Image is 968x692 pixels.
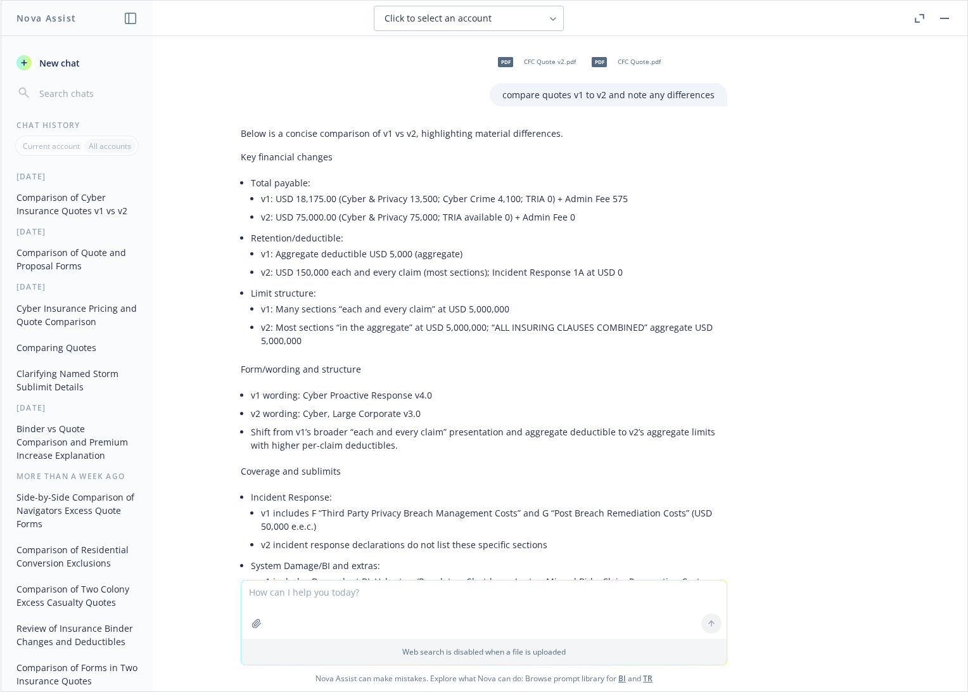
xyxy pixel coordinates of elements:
[261,245,727,263] li: v1: Aggregate deductible USD 5,000 (aggregate)
[241,127,727,140] p: Below is a concise comparison of v1 vs v2, highlighting material differences.
[11,187,143,221] button: Comparison of Cyber Insurance Quotes v1 vs v2
[251,174,727,229] li: Total payable:
[11,487,143,534] button: Side-by-Side Comparison of Navigators Excess Quote Forms
[251,229,727,284] li: Retention/deductible:
[251,284,727,352] li: Limit structure:
[385,12,492,25] span: Click to select an account
[251,488,727,556] li: Incident Response:
[251,404,727,423] li: v2 wording: Cyber, Large Corporate v3.0
[1,281,153,292] div: [DATE]
[89,141,131,151] p: All accounts
[583,46,663,78] div: pdfCFC Quote.pdf
[643,673,653,684] a: TR
[249,646,719,657] p: Web search is disabled when a file is uploaded
[1,120,153,131] div: Chat History
[618,673,626,684] a: BI
[11,51,143,74] button: New chat
[374,6,564,31] button: Click to select an account
[251,386,727,404] li: v1 wording: Cyber Proactive Response v4.0
[251,423,727,454] li: Shift from v1’s broader “each and every claim” presentation and aggregate deductible to v2’s aggr...
[261,318,727,350] li: v2: Most sections “in the aggregate” at USD 5,000,000; “ALL INSURING CLAUSES COMBINED” aggregate ...
[11,418,143,466] button: Binder vs Quote Comparison and Premium Increase Explanation
[11,242,143,276] button: Comparison of Quote and Proposal Forms
[1,171,153,182] div: [DATE]
[11,363,143,397] button: Clarifying Named Storm Sublimit Details
[37,84,137,102] input: Search chats
[618,58,661,66] span: CFC Quote.pdf
[502,88,715,101] p: compare quotes v1 to v2 and note any differences
[1,402,153,413] div: [DATE]
[592,57,607,67] span: pdf
[11,618,143,652] button: Review of Insurance Binder Changes and Deductibles
[37,56,80,70] span: New chat
[1,226,153,237] div: [DATE]
[241,362,727,376] p: Form/wording and structure
[261,189,727,208] li: v1: USD 18,175.00 (Cyber & Privacy 13,500; Cyber Crime 4,100; TRIA 0) + Admin Fee 575
[23,141,80,151] p: Current account
[261,504,727,535] li: v1 includes F “Third Party Privacy Breach Management Costs” and G “Post Breach Remediation Costs”...
[241,150,727,163] p: Key financial changes
[11,657,143,691] button: Comparison of Forms in Two Insurance Quotes
[6,665,962,691] span: Nova Assist can make mistakes. Explore what Nova can do: Browse prompt library for and
[498,57,513,67] span: pdf
[11,579,143,613] button: Comparison of Two Colony Excess Casualty Quotes
[524,58,576,66] span: CFC Quote v2.pdf
[251,556,727,638] li: System Damage/BI and extras:
[16,11,76,25] h1: Nova Assist
[261,300,727,318] li: v1: Many sections “each and every claim” at USD 5,000,000
[261,208,727,226] li: v2: USD 75,000.00 (Cyber & Privacy 75,000; TRIA available 0) + Admin Fee 0
[11,337,143,358] button: Comparing Quotes
[11,539,143,573] button: Comparison of Residential Conversion Exclusions
[490,46,578,78] div: pdfCFC Quote v2.pdf
[11,298,143,332] button: Cyber Insurance Pricing and Quote Comparison
[261,535,727,554] li: v2 incident response declarations do not list these specific sections
[261,572,727,604] li: v1 includes Dependent BI, Voluntary/Regulatory Shutdown, Lost or Missed Bids, Claim Preparation C...
[1,471,153,482] div: More than a week ago
[261,263,727,281] li: v2: USD 150,000 each and every claim (most sections); Incident Response 1A at USD 0
[241,465,727,478] p: Coverage and sublimits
